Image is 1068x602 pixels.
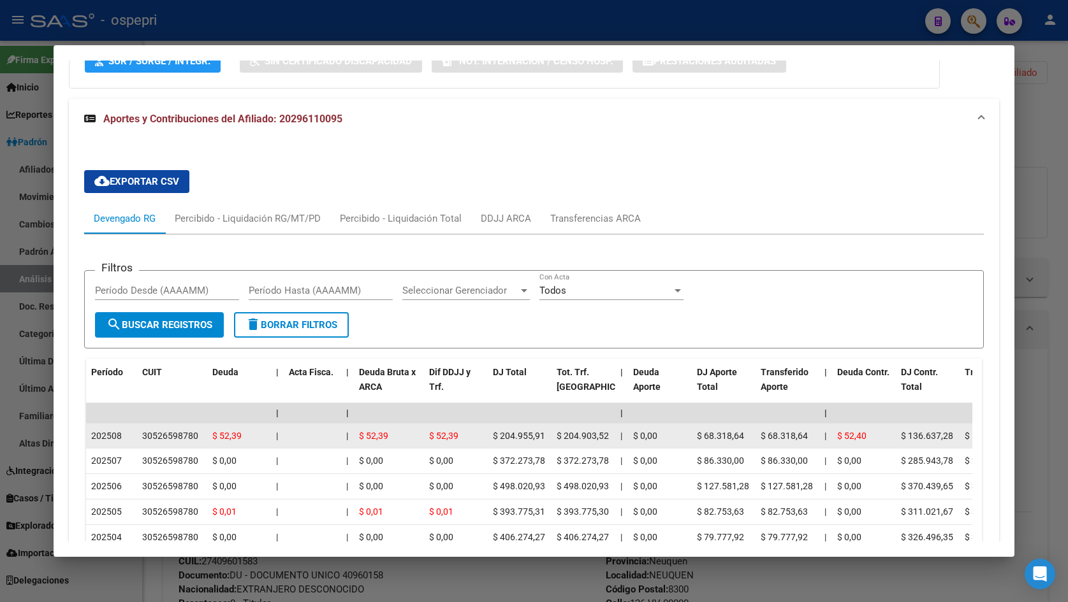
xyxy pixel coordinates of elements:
[103,113,342,125] span: Aportes y Contribuciones del Afiliado: 20296110095
[91,506,122,517] span: 202505
[628,359,692,415] datatable-header-cell: Deuda Aporte
[346,506,348,517] span: |
[108,55,210,67] span: SUR / SURGE / INTEGR.
[276,455,278,466] span: |
[429,532,453,542] span: $ 0,00
[424,359,488,415] datatable-header-cell: Dif DDJJ y Trf.
[761,455,808,466] span: $ 86.330,00
[459,55,613,67] span: Not. Internacion / Censo Hosp.
[824,431,826,441] span: |
[620,532,622,542] span: |
[493,431,545,441] span: $ 204.955,91
[91,367,123,377] span: Período
[175,211,321,226] div: Percibido - Liquidación RG/MT/PD
[824,481,826,491] span: |
[137,359,207,415] datatable-header-cell: CUIT
[557,532,609,542] span: $ 406.274,27
[402,285,518,296] span: Seleccionar Gerenciador
[901,367,938,392] span: DJ Contr. Total
[359,431,388,441] span: $ 52,39
[824,455,826,466] span: |
[620,455,622,466] span: |
[756,359,819,415] datatable-header-cell: Transferido Aporte
[832,359,896,415] datatable-header-cell: Deuda Contr.
[359,506,383,517] span: $ 0,01
[276,431,278,441] span: |
[761,367,808,392] span: Transferido Aporte
[94,176,179,187] span: Exportar CSV
[901,455,953,466] span: $ 285.943,78
[557,431,609,441] span: $ 204.903,52
[245,319,337,331] span: Borrar Filtros
[550,211,641,226] div: Transferencias ARCA
[824,506,826,517] span: |
[633,431,657,441] span: $ 0,00
[837,367,889,377] span: Deuda Contr.
[85,49,221,73] button: SUR / SURGE / INTEGR.
[94,211,156,226] div: Devengado RG
[965,532,1017,542] span: $ 326.496,35
[240,49,422,73] button: Sin Certificado Discapacidad
[142,505,198,519] div: 30526598780
[91,455,122,466] span: 202507
[284,359,341,415] datatable-header-cell: Acta Fisca.
[212,506,237,517] span: $ 0,01
[429,481,453,491] span: $ 0,00
[824,532,826,542] span: |
[276,408,279,418] span: |
[965,481,1017,491] span: $ 370.439,65
[212,367,238,377] span: Deuda
[837,431,867,441] span: $ 52,40
[91,481,122,491] span: 202506
[276,506,278,517] span: |
[276,481,278,491] span: |
[824,367,827,377] span: |
[615,359,628,415] datatable-header-cell: |
[142,479,198,494] div: 30526598780
[212,455,237,466] span: $ 0,00
[960,359,1023,415] datatable-header-cell: Trf Contr.
[633,455,657,466] span: $ 0,00
[633,532,657,542] span: $ 0,00
[824,408,827,418] span: |
[276,532,278,542] span: |
[837,506,861,517] span: $ 0,00
[212,481,237,491] span: $ 0,00
[493,481,545,491] span: $ 498.020,93
[837,455,861,466] span: $ 0,00
[359,532,383,542] span: $ 0,00
[95,261,139,275] h3: Filtros
[965,506,1017,517] span: $ 311.021,67
[69,99,1000,140] mat-expansion-panel-header: Aportes y Contribuciones del Afiliado: 20296110095
[697,431,744,441] span: $ 68.318,64
[493,455,545,466] span: $ 372.273,78
[94,173,110,189] mat-icon: cloud_download
[346,455,348,466] span: |
[697,367,737,392] span: DJ Aporte Total
[620,431,622,441] span: |
[557,506,609,517] span: $ 393.775,30
[346,408,349,418] span: |
[557,455,609,466] span: $ 372.273,78
[557,481,609,491] span: $ 498.020,93
[633,506,657,517] span: $ 0,00
[84,170,189,193] button: Exportar CSV
[429,455,453,466] span: $ 0,00
[289,367,333,377] span: Acta Fisca.
[346,532,348,542] span: |
[654,55,776,67] span: Prestaciones Auditadas
[552,359,615,415] datatable-header-cell: Tot. Trf. Bruto
[697,455,744,466] span: $ 86.330,00
[620,408,623,418] span: |
[493,367,527,377] span: DJ Total
[142,367,162,377] span: CUIT
[837,532,861,542] span: $ 0,00
[493,506,545,517] span: $ 393.775,31
[692,359,756,415] datatable-header-cell: DJ Aporte Total
[354,359,424,415] datatable-header-cell: Deuda Bruta x ARCA
[359,455,383,466] span: $ 0,00
[697,532,744,542] span: $ 79.777,92
[432,49,623,73] button: Not. Internacion / Censo Hosp.
[819,359,832,415] datatable-header-cell: |
[901,532,953,542] span: $ 326.496,35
